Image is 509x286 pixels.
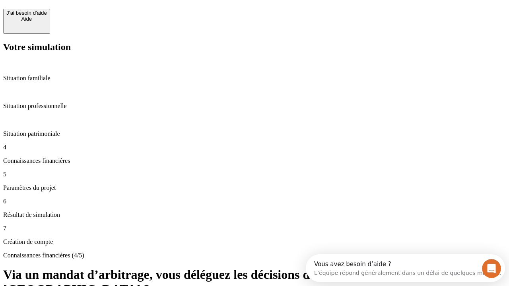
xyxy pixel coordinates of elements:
[3,157,506,164] p: Connaissances financières
[3,75,506,82] p: Situation familiale
[8,7,196,13] div: Vous avez besoin d’aide ?
[482,259,501,278] iframe: Intercom live chat
[6,10,47,16] div: J’ai besoin d'aide
[3,184,506,191] p: Paramètres du projet
[3,225,506,232] p: 7
[306,254,505,282] iframe: Intercom live chat discovery launcher
[3,102,506,110] p: Situation professionnelle
[3,198,506,205] p: 6
[3,171,506,178] p: 5
[3,42,506,52] h2: Votre simulation
[3,144,506,151] p: 4
[3,130,506,137] p: Situation patrimoniale
[3,9,50,34] button: J’ai besoin d'aideAide
[3,238,506,245] p: Création de compte
[6,16,47,22] div: Aide
[3,252,506,259] p: Connaissances financières (4/5)
[8,13,196,21] div: L’équipe répond généralement dans un délai de quelques minutes.
[3,3,219,25] div: Ouvrir le Messenger Intercom
[3,211,506,218] p: Résultat de simulation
